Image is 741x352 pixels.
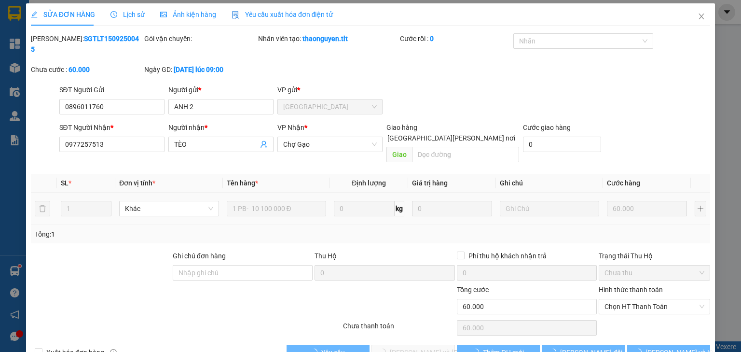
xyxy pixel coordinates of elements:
div: Tổng: 1 [35,229,287,239]
input: Ghi chú đơn hàng [173,265,313,281]
span: close [698,13,705,20]
span: Chưa thu [604,266,704,280]
th: Ghi chú [496,174,603,193]
input: VD: Bàn, Ghế [227,201,326,216]
span: Đơn vị tính [119,179,155,187]
input: Dọc đường [412,147,519,162]
span: Chọn HT Thanh Toán [604,299,704,314]
span: user-add [260,141,268,148]
span: Giao hàng [386,124,417,131]
span: clock-circle [110,11,117,18]
label: Cước giao hàng [523,124,571,131]
span: Thu Hộ [315,252,337,260]
span: Phí thu hộ khách nhận trả [465,251,550,261]
span: Giao [386,147,412,162]
div: Ngày GD: [144,64,256,75]
span: SỬA ĐƠN HÀNG [31,11,95,18]
input: 0 [607,201,687,216]
div: [PERSON_NAME]: [31,33,142,55]
div: Trạng thái Thu Hộ [599,251,710,261]
div: Chưa thanh toán [342,321,455,338]
b: 0 [430,35,434,42]
span: Lịch sử [110,11,145,18]
label: Ghi chú đơn hàng [173,252,226,260]
button: delete [35,201,50,216]
div: Nhân viên tạo: [258,33,398,44]
b: [DATE] lúc 09:00 [174,66,223,73]
span: Tổng cước [457,286,489,294]
span: Ảnh kiện hàng [160,11,216,18]
input: Ghi Chú [500,201,599,216]
span: VP Nhận [277,124,304,131]
b: thaonguyen.tlt [302,35,348,42]
span: kg [395,201,404,216]
div: VP gửi [277,84,383,95]
div: Người nhận [168,122,274,133]
span: picture [160,11,167,18]
div: Gói vận chuyển: [144,33,256,44]
span: [GEOGRAPHIC_DATA][PERSON_NAME] nơi [384,133,519,143]
input: Cước giao hàng [523,137,601,152]
b: 60.000 [69,66,90,73]
input: 0 [412,201,492,216]
img: icon [232,11,239,19]
span: Chợ Gạo [283,137,377,152]
div: Chưa cước : [31,64,142,75]
span: Giá trị hàng [412,179,448,187]
button: plus [695,201,706,216]
span: Sài Gòn [283,99,377,114]
span: Cước hàng [607,179,640,187]
div: SĐT Người Nhận [59,122,165,133]
button: Close [688,3,715,30]
span: Định lượng [352,179,386,187]
div: Người gửi [168,84,274,95]
span: edit [31,11,38,18]
b: SGTLT1509250045 [31,35,139,53]
label: Hình thức thanh toán [599,286,663,294]
div: Cước rồi : [400,33,511,44]
span: Khác [125,201,213,216]
span: Yêu cầu xuất hóa đơn điện tử [232,11,333,18]
span: SL [61,179,69,187]
span: Tên hàng [227,179,258,187]
div: SĐT Người Gửi [59,84,165,95]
